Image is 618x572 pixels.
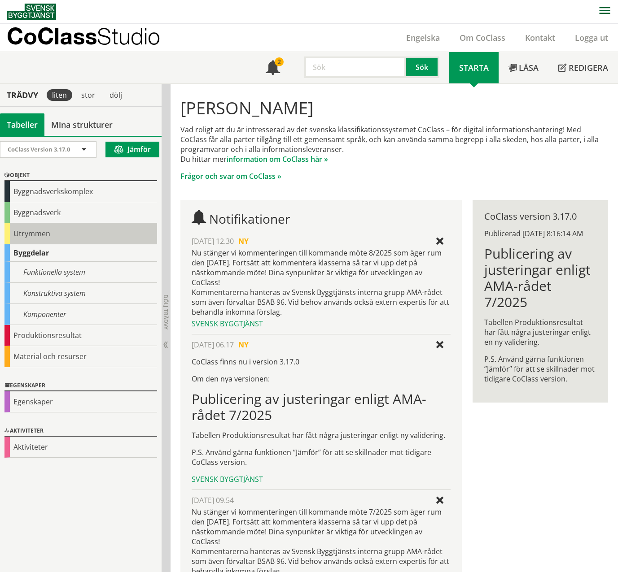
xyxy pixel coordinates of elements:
div: Byggnadsverk [4,202,157,223]
span: Dölj trädvy [162,295,170,329]
div: stor [76,89,101,101]
a: Engelska [396,32,450,43]
span: [DATE] 12.30 [192,236,234,246]
span: Läsa [519,62,539,73]
font: Egenskaper [10,381,45,389]
div: Byggdelar [4,244,157,262]
div: Funktionella system [4,262,157,283]
p: Om den nya versionen: [192,374,451,384]
span: Notifikationer [266,61,280,76]
a: Om CoClass [450,32,515,43]
span: [DATE] 09.54 [192,495,234,505]
p: CoClass [7,31,160,41]
p: P.S. Använd gärna funktionen ”Jämför” för att se skillnader mot tidigare CoClass version. [484,354,596,384]
div: liten [47,89,72,101]
a: Läsa [499,52,548,83]
span: NY [238,236,249,246]
div: Utrymmen [4,223,157,244]
p: CoClass finns nu i version 3.17.0 [192,357,451,367]
h1: [PERSON_NAME] [180,98,608,117]
font: Vad roligt att du är intresserad av det svenska klassifikationssystemet CoClass – för digital inf... [180,125,599,164]
a: Frågor och svar om CoClass » [180,171,281,181]
div: Material och resurser [4,346,157,367]
div: Publicerad [DATE] 8:16:14 AM [484,229,596,238]
a: Starta [449,52,499,83]
span: Starta [459,62,489,73]
p: Tabellen Produktionsresultat har fått några justeringar enligt ny validering. [192,430,451,440]
div: Aktiviteter [4,437,157,458]
p: P.S. Använd gärna funktionen ”Jämför” för att se skillnader mot tidigare CoClass version. [192,447,451,467]
div: Byggnadsverkskomplex [4,181,157,202]
div: Komponenter [4,304,157,325]
span: [DATE] 06.17 [192,340,234,350]
a: Mina strukturer [44,113,119,136]
div: Svensk Byggtjänst [192,319,451,329]
h1: Publicering av justeringar enligt AMA-rådet 7/2025 [484,246,596,310]
font: Aktiviteter [10,427,44,434]
font: Objekt [10,171,30,179]
div: Nu stänger vi kommenteringen till kommande möte 8/2025 som äger rum den [DATE]. Fortsätt att komm... [192,248,451,317]
span: NY [238,340,249,350]
div: 2 [275,57,284,66]
img: Svensk Byggtjänst [7,4,56,20]
div: Egenskaper [4,391,157,412]
span: Studio [97,23,160,49]
input: Sök [304,56,406,78]
h1: Publicering av justeringar enligt AMA-rådet 7/2025 [192,391,451,423]
div: CoClass version 3.17.0 [484,212,596,221]
a: 2 [256,52,290,83]
div: dölj [104,89,127,101]
div: Svensk Byggtjänst [192,474,451,484]
p: Tabellen Produktionsresultat har fått några justeringar enligt en ny validering. [484,317,596,347]
a: information om CoClass här » [227,154,328,164]
a: Kontakt [515,32,565,43]
font: Jämför [127,144,151,154]
button: Sök [406,56,439,78]
a: CoClassStudio [7,24,180,52]
span: Notifikationer [209,210,290,227]
span: CoClass Version 3.17.0 [8,145,70,153]
a: Redigera [548,52,618,83]
div: Trädvy [2,90,43,100]
div: Konstruktiva system [4,283,157,304]
span: Redigera [569,62,608,73]
a: Logga ut [565,32,618,43]
div: Produktionsresultat [4,325,157,346]
button: Jämför [105,142,159,157]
